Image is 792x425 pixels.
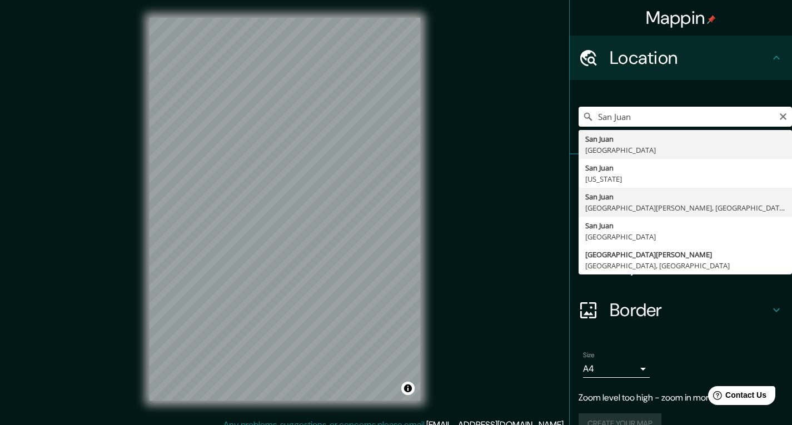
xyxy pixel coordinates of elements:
[401,382,415,395] button: Toggle attribution
[583,351,595,360] label: Size
[585,162,785,173] div: San Juan
[570,243,792,288] div: Layout
[693,382,780,413] iframe: Help widget launcher
[707,15,716,24] img: pin-icon.png
[779,111,788,121] button: Clear
[585,260,785,271] div: [GEOGRAPHIC_DATA], [GEOGRAPHIC_DATA]
[585,249,785,260] div: [GEOGRAPHIC_DATA][PERSON_NAME]
[585,231,785,242] div: [GEOGRAPHIC_DATA]
[585,202,785,213] div: [GEOGRAPHIC_DATA][PERSON_NAME], [GEOGRAPHIC_DATA]
[610,47,770,69] h4: Location
[610,254,770,277] h4: Layout
[570,36,792,80] div: Location
[570,199,792,243] div: Style
[585,191,785,202] div: San Juan
[150,18,420,401] canvas: Map
[579,107,792,127] input: Pick your city or area
[646,7,716,29] h4: Mappin
[570,288,792,332] div: Border
[585,144,785,156] div: [GEOGRAPHIC_DATA]
[610,299,770,321] h4: Border
[583,360,650,378] div: A4
[585,173,785,184] div: [US_STATE]
[570,154,792,199] div: Pins
[585,133,785,144] div: San Juan
[585,220,785,231] div: San Juan
[579,391,783,404] p: Zoom level too high - zoom in more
